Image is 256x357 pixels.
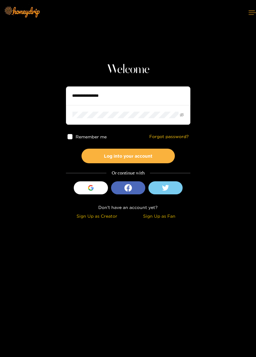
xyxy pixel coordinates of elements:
h1: Welcome [66,62,190,77]
span: Remember me [76,134,107,139]
button: Log into your account [81,149,175,163]
span: eye-invisible [180,113,184,117]
div: Or continue with [66,169,190,177]
a: Forgot password? [149,134,189,139]
div: Sign Up as Fan [130,212,189,220]
div: Sign Up as Creator [67,212,127,220]
div: Don't have an account yet? [66,204,190,211]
